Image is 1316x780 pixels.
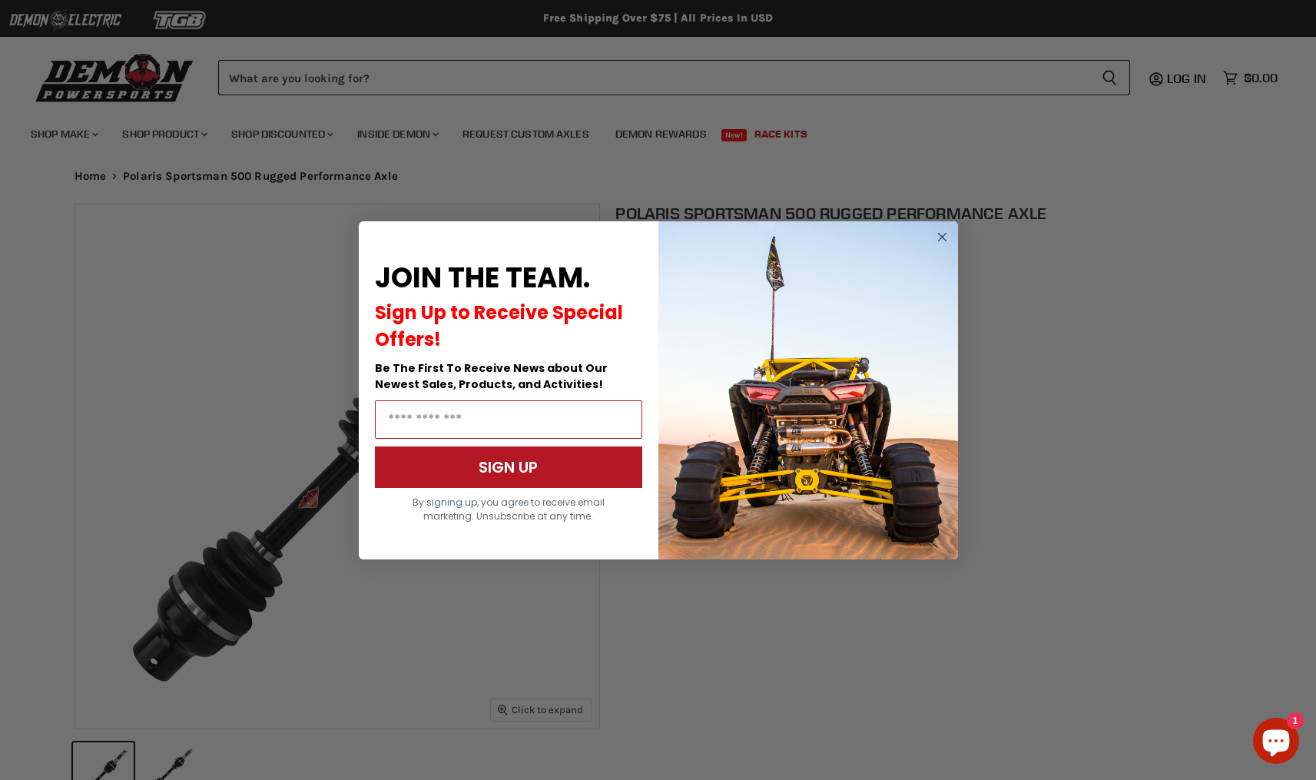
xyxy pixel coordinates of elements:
span: Be The First To Receive News about Our Newest Sales, Products, and Activities! [375,360,608,392]
button: Close dialog [933,227,952,247]
button: SIGN UP [375,446,642,488]
span: JOIN THE TEAM. [375,258,590,297]
img: a9095488-b6e7-41ba-879d-588abfab540b.jpeg [658,221,958,559]
span: By signing up, you agree to receive email marketing. Unsubscribe at any time. [413,496,605,523]
span: Sign Up to Receive Special Offers! [375,300,623,352]
input: Email Address [375,400,642,439]
inbox-online-store-chat: Shopify online store chat [1248,718,1304,768]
